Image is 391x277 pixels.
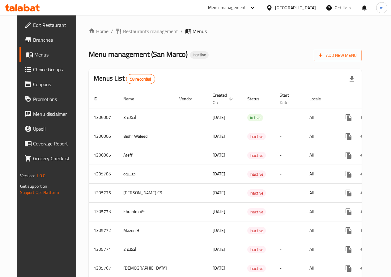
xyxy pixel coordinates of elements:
[19,121,82,136] a: Upsell
[19,18,82,32] a: Edit Restaurant
[356,242,371,257] button: Change Status
[247,189,266,197] div: Inactive
[89,240,118,259] td: 1305771
[275,4,316,11] div: [GEOGRAPHIC_DATA]
[304,165,336,183] td: All
[213,91,235,106] span: Created On
[33,140,77,147] span: Coverage Report
[33,81,77,88] span: Coupons
[247,265,266,272] span: Inactive
[341,242,356,257] button: more
[213,170,225,178] span: [DATE]
[213,113,225,121] span: [DATE]
[356,261,371,276] button: Change Status
[247,190,266,197] span: Inactive
[356,204,371,219] button: Change Status
[213,245,225,253] span: [DATE]
[118,165,174,183] td: جيسوو
[247,170,266,178] div: Inactive
[213,151,225,159] span: [DATE]
[275,127,304,146] td: -
[275,146,304,165] td: -
[356,110,371,125] button: Change Status
[94,74,155,84] h2: Menus List
[20,188,59,196] a: Support.OpsPlatform
[341,204,356,219] button: more
[275,240,304,259] td: -
[89,183,118,202] td: 1305775
[304,108,336,127] td: All
[36,172,46,180] span: 1.0.0
[213,226,225,234] span: [DATE]
[247,227,266,234] span: Inactive
[356,223,371,238] button: Change Status
[33,125,77,132] span: Upsell
[275,183,304,202] td: -
[341,110,356,125] button: more
[341,261,356,276] button: more
[275,108,304,127] td: -
[89,202,118,221] td: 1305773
[34,51,77,58] span: Menus
[19,47,82,62] a: Menus
[19,107,82,121] a: Menu disclaimer
[341,186,356,200] button: more
[380,4,384,11] span: m
[20,182,49,190] span: Get support on:
[123,95,142,103] span: Name
[247,208,266,216] div: Inactive
[304,183,336,202] td: All
[319,52,357,59] span: Add New Menu
[309,95,329,103] span: Locale
[275,165,304,183] td: -
[89,221,118,240] td: 1305772
[247,95,267,103] span: Status
[118,221,174,240] td: Mazen 9
[341,148,356,163] button: more
[213,132,225,140] span: [DATE]
[33,95,77,103] span: Promotions
[33,110,77,118] span: Menu disclaimer
[356,167,371,182] button: Change Status
[118,240,174,259] td: أدهم 2
[190,51,209,59] div: Inactive
[341,223,356,238] button: more
[280,91,297,106] span: Start Date
[304,146,336,165] td: All
[247,152,266,159] span: Inactive
[208,4,246,11] div: Menu-management
[181,27,183,35] li: /
[89,47,188,61] span: Menu management ( San Marco )
[89,127,118,146] td: 1306006
[190,52,209,57] span: Inactive
[33,66,77,73] span: Choice Groups
[341,129,356,144] button: more
[89,27,362,35] nav: breadcrumb
[19,62,82,77] a: Choice Groups
[247,133,266,140] span: Inactive
[118,146,174,165] td: Ateff
[304,221,336,240] td: All
[33,21,77,29] span: Edit Restaurant
[247,246,266,253] span: Inactive
[275,202,304,221] td: -
[126,76,155,82] span: 58 record(s)
[193,27,207,35] span: Menus
[33,36,77,44] span: Branches
[33,155,77,162] span: Grocery Checklist
[126,74,155,84] div: Total records count
[118,183,174,202] td: [PERSON_NAME] C9
[213,189,225,197] span: [DATE]
[247,114,263,121] span: Active
[118,202,174,221] td: Ebrahim V9
[356,129,371,144] button: Change Status
[356,148,371,163] button: Change Status
[19,92,82,107] a: Promotions
[213,208,225,216] span: [DATE]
